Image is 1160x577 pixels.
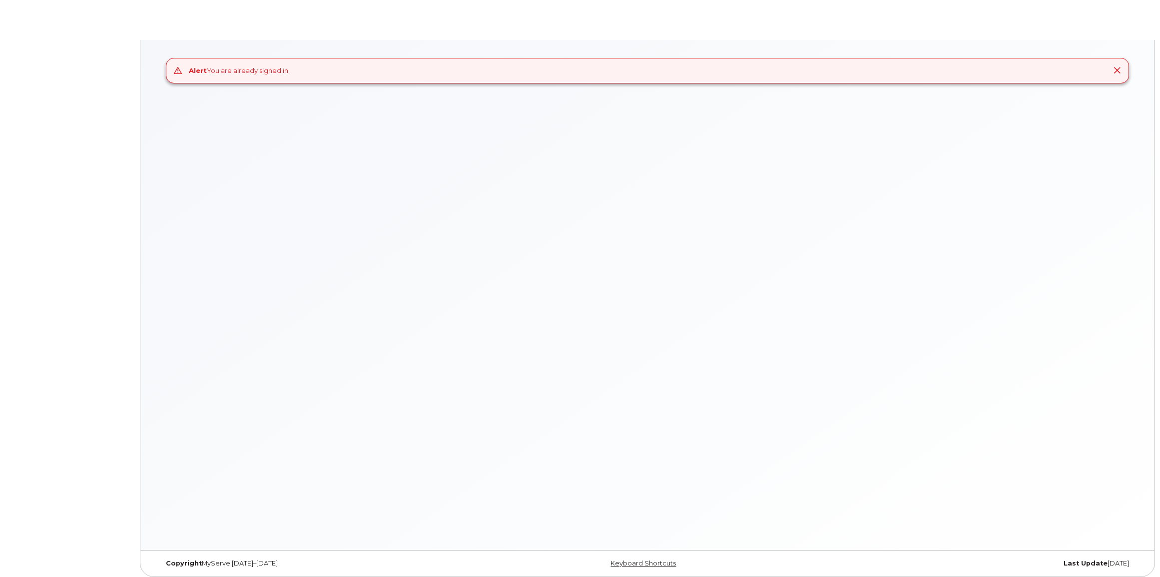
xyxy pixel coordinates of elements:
strong: Last Update [1064,560,1108,567]
strong: Copyright [166,560,202,567]
div: MyServe [DATE]–[DATE] [158,560,485,568]
div: You are already signed in. [189,66,290,75]
strong: Alert [189,66,207,74]
a: Keyboard Shortcuts [610,560,676,567]
div: [DATE] [810,560,1137,568]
